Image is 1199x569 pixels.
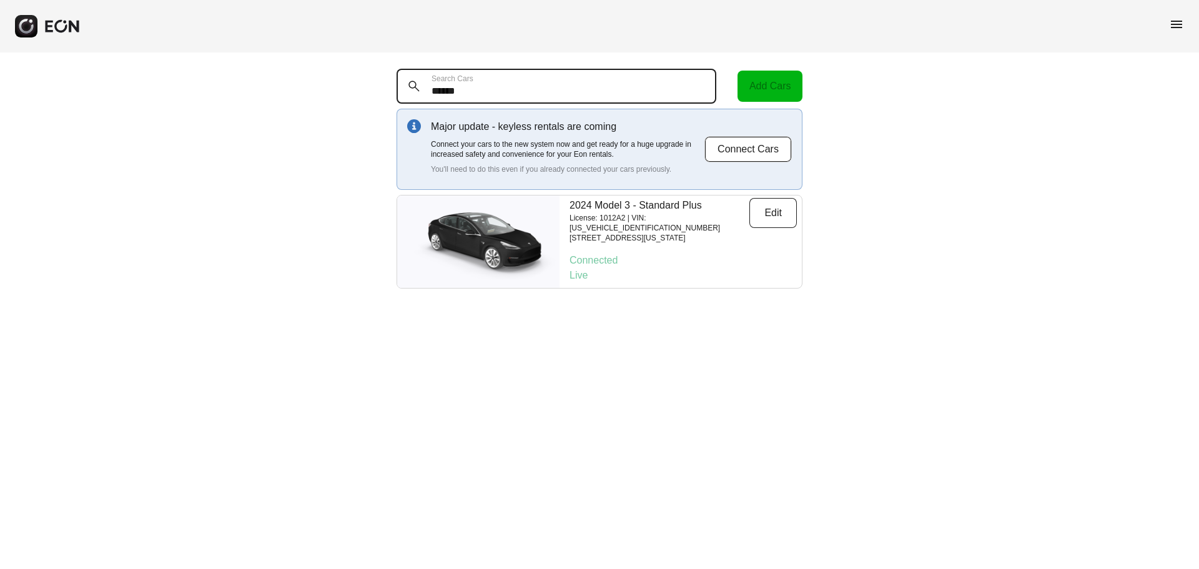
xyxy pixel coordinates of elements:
button: Connect Cars [704,136,792,162]
p: 2024 Model 3 - Standard Plus [570,198,749,213]
img: info [407,119,421,133]
p: Connected [570,253,797,268]
img: car [397,201,560,282]
label: Search Cars [432,74,473,84]
p: Major update - keyless rentals are coming [431,119,704,134]
p: [STREET_ADDRESS][US_STATE] [570,233,749,243]
span: menu [1169,17,1184,32]
p: Connect your cars to the new system now and get ready for a huge upgrade in increased safety and ... [431,139,704,159]
button: Edit [749,198,797,228]
p: You'll need to do this even if you already connected your cars previously. [431,164,704,174]
p: License: 1012A2 | VIN: [US_VEHICLE_IDENTIFICATION_NUMBER] [570,213,749,233]
p: Live [570,268,797,283]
